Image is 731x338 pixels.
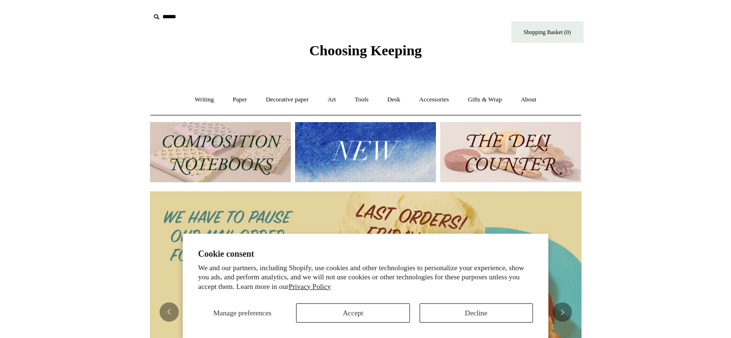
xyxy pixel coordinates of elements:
a: Accessories [410,87,458,113]
button: Previous [160,302,179,322]
a: Privacy Policy [289,283,331,290]
a: Choosing Keeping [309,50,421,57]
span: Choosing Keeping [309,42,421,58]
a: Shopping Basket (0) [511,21,583,43]
h2: Cookie consent [198,249,533,259]
a: Desk [379,87,409,113]
button: Accept [296,303,409,323]
button: Manage preferences [198,303,286,323]
img: New.jpg__PID:f73bdf93-380a-4a35-bcfe-7823039498e1 [295,122,436,182]
a: Paper [224,87,256,113]
a: Decorative paper [257,87,317,113]
span: Manage preferences [213,309,272,317]
a: Tools [346,87,377,113]
a: Gifts & Wrap [459,87,510,113]
img: 202302 Composition ledgers.jpg__PID:69722ee6-fa44-49dd-a067-31375e5d54ec [150,122,291,182]
button: Decline [420,303,533,323]
img: The Deli Counter [440,122,581,182]
a: Art [319,87,345,113]
a: About [512,87,545,113]
p: We and our partners, including Shopify, use cookies and other technologies to personalize your ex... [198,263,533,292]
a: Writing [186,87,223,113]
button: Next [553,302,572,322]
